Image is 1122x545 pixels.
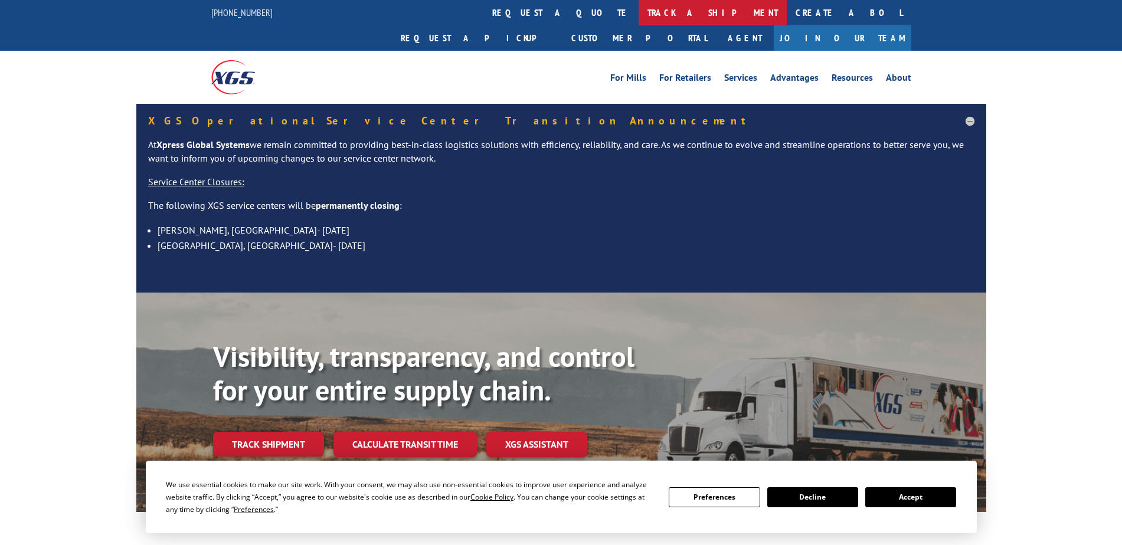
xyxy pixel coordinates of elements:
[562,25,716,51] a: Customer Portal
[669,487,760,507] button: Preferences
[486,432,587,457] a: XGS ASSISTANT
[213,432,324,457] a: Track shipment
[148,138,974,176] p: At we remain committed to providing best-in-class logistics solutions with efficiency, reliabilit...
[774,25,911,51] a: Join Our Team
[832,73,873,86] a: Resources
[724,73,757,86] a: Services
[234,504,274,514] span: Preferences
[158,222,974,238] li: [PERSON_NAME], [GEOGRAPHIC_DATA]- [DATE]
[148,116,974,126] h5: XGS Operational Service Center Transition Announcement
[156,139,250,150] strong: Xpress Global Systems
[886,73,911,86] a: About
[610,73,646,86] a: For Mills
[158,238,974,253] li: [GEOGRAPHIC_DATA], [GEOGRAPHIC_DATA]- [DATE]
[333,432,477,457] a: Calculate transit time
[166,478,655,516] div: We use essential cookies to make our site work. With your consent, we may also use non-essential ...
[316,199,400,211] strong: permanently closing
[770,73,819,86] a: Advantages
[716,25,774,51] a: Agent
[767,487,858,507] button: Decline
[211,6,273,18] a: [PHONE_NUMBER]
[148,176,244,188] u: Service Center Closures:
[470,492,513,502] span: Cookie Policy
[659,73,711,86] a: For Retailers
[213,338,634,409] b: Visibility, transparency, and control for your entire supply chain.
[148,199,974,222] p: The following XGS service centers will be :
[146,461,977,533] div: Cookie Consent Prompt
[865,487,956,507] button: Accept
[392,25,562,51] a: Request a pickup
